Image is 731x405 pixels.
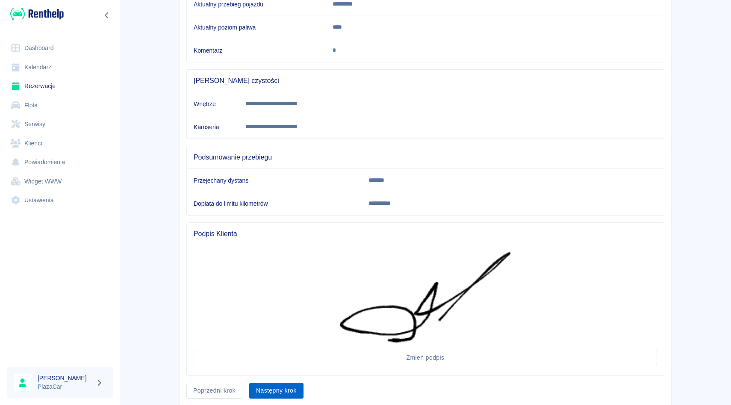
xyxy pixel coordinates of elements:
[7,172,113,191] a: Widget WWW
[7,191,113,210] a: Ustawienia
[38,382,92,391] p: PlazaCar
[7,134,113,153] a: Klienci
[194,153,657,162] span: Podsumowanie przebiegu
[7,153,113,172] a: Powiadomienia
[7,77,113,96] a: Rezerwacje
[194,23,319,32] h6: Aktualny poziom paliwa
[10,7,64,21] img: Renthelp logo
[194,176,355,185] h6: Przejechany dystans
[194,77,657,85] span: [PERSON_NAME] czystości
[7,7,64,21] a: Renthelp logo
[194,100,232,108] h6: Wnętrze
[186,383,242,399] button: Poprzedni krok
[194,199,355,208] h6: Dopłata do limitu kilometrów
[249,383,304,399] button: Następny krok
[7,96,113,115] a: Flota
[194,350,657,366] button: Zmień podpis
[194,46,319,55] h6: Komentarz
[7,58,113,77] a: Kalendarz
[38,374,92,382] h6: [PERSON_NAME]
[340,252,511,343] img: Podpis
[194,123,232,131] h6: Karoseria
[7,38,113,58] a: Dashboard
[7,115,113,134] a: Serwisy
[194,230,657,238] span: Podpis Klienta
[100,10,113,21] button: Zwiń nawigację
